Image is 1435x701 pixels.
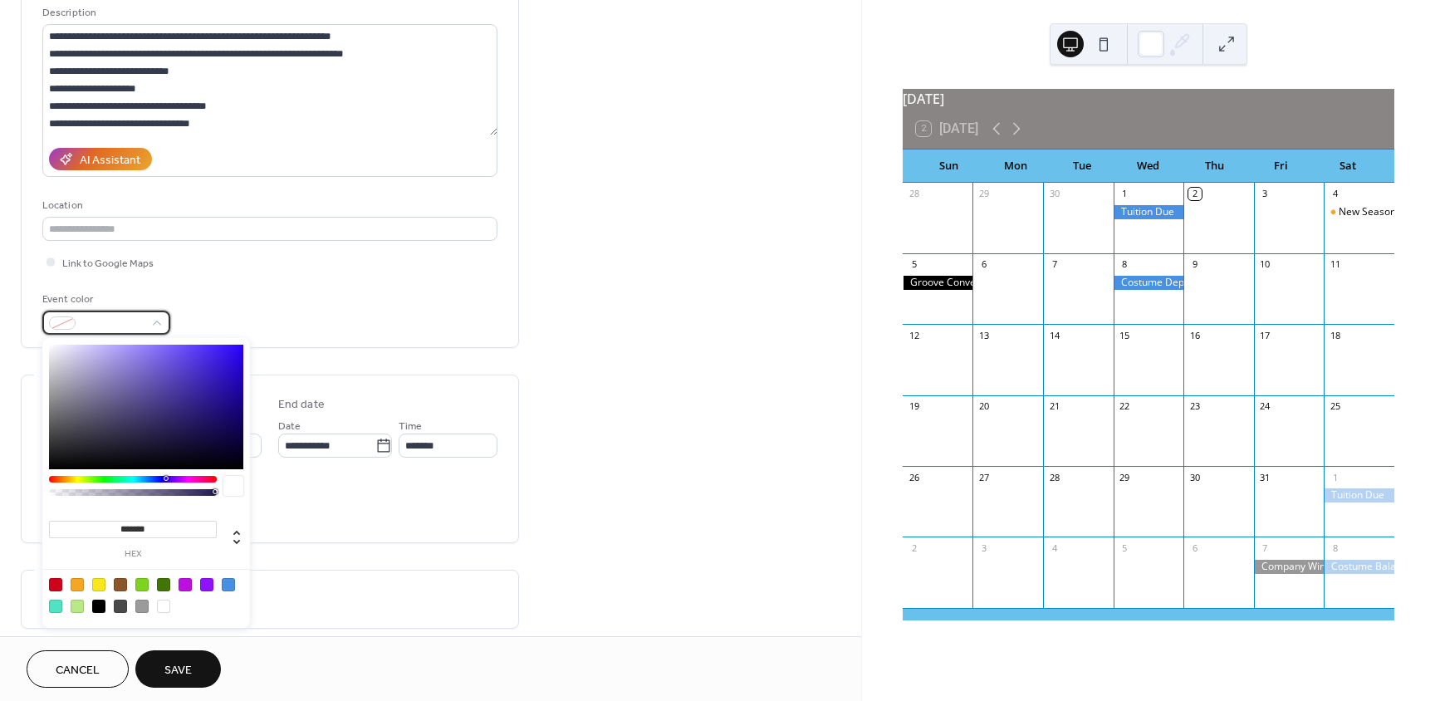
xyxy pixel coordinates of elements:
[114,578,127,591] div: #8B572A
[71,578,84,591] div: #F5A623
[903,89,1394,109] div: [DATE]
[135,650,221,688] button: Save
[92,600,105,613] div: #000000
[1114,205,1184,219] div: Tuition Due
[179,578,192,591] div: #BD10E0
[27,650,129,688] button: Cancel
[908,329,920,341] div: 12
[1048,258,1060,271] div: 7
[80,152,140,169] div: AI Assistant
[1188,258,1201,271] div: 9
[908,188,920,200] div: 28
[200,578,213,591] div: #9013FE
[977,400,990,413] div: 20
[1259,471,1271,483] div: 31
[42,197,494,214] div: Location
[1048,400,1060,413] div: 21
[1182,150,1248,183] div: Thu
[1248,150,1315,183] div: Fri
[1329,188,1341,200] div: 4
[977,258,990,271] div: 6
[1259,329,1271,341] div: 17
[62,255,154,272] span: Link to Google Maps
[982,150,1049,183] div: Mon
[278,396,325,414] div: End date
[1188,329,1201,341] div: 16
[908,400,920,413] div: 19
[1315,150,1381,183] div: Sat
[1188,471,1201,483] div: 30
[49,578,62,591] div: #D0021B
[1119,471,1131,483] div: 29
[1049,150,1115,183] div: Tue
[1119,258,1131,271] div: 8
[1188,400,1201,413] div: 23
[1114,276,1184,290] div: Costume Deposit Due
[278,418,301,435] span: Date
[49,600,62,613] div: #50E3C2
[1254,560,1325,574] div: Company Winter Performance
[916,150,982,183] div: Sun
[1259,258,1271,271] div: 10
[977,471,990,483] div: 27
[42,4,494,22] div: Description
[1324,488,1394,502] div: Tuition Due
[157,578,170,591] div: #417505
[1048,188,1060,200] div: 30
[1119,188,1131,200] div: 1
[1329,329,1341,341] div: 18
[1115,150,1182,183] div: Wed
[114,600,127,613] div: #4A4A4A
[1324,205,1394,219] div: New Season Social
[164,662,192,679] span: Save
[157,600,170,613] div: #FFFFFF
[71,600,84,613] div: #B8E986
[908,258,920,271] div: 5
[908,471,920,483] div: 26
[1048,542,1060,554] div: 4
[1188,188,1201,200] div: 2
[222,578,235,591] div: #4A90E2
[1048,329,1060,341] div: 14
[1259,542,1271,554] div: 7
[1048,471,1060,483] div: 28
[1329,400,1341,413] div: 25
[1329,471,1341,483] div: 1
[92,578,105,591] div: #F8E71C
[135,600,149,613] div: #9B9B9B
[49,148,152,170] button: AI Assistant
[903,276,973,290] div: Groove Convention
[1339,205,1426,219] div: New Season Social
[399,418,422,435] span: Time
[1119,400,1131,413] div: 22
[42,291,167,308] div: Event color
[1329,258,1341,271] div: 11
[49,550,217,559] label: hex
[1329,542,1341,554] div: 8
[1119,329,1131,341] div: 15
[908,542,920,554] div: 2
[1324,560,1394,574] div: Costume Balance Due
[977,188,990,200] div: 29
[135,578,149,591] div: #7ED321
[1259,188,1271,200] div: 3
[1259,400,1271,413] div: 24
[1188,542,1201,554] div: 6
[977,329,990,341] div: 13
[56,662,100,679] span: Cancel
[977,542,990,554] div: 3
[1119,542,1131,554] div: 5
